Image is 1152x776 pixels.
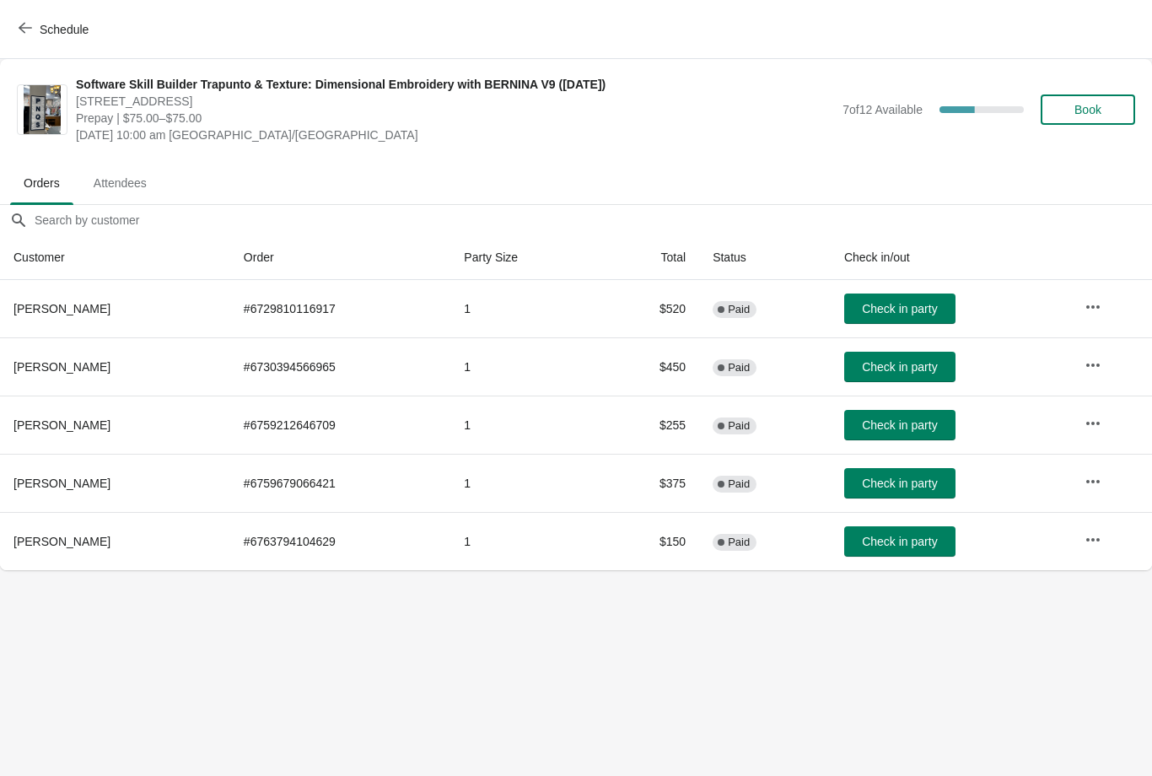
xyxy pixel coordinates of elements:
[76,76,834,93] span: Software Skill Builder Trapunto & Texture: Dimensional Embroidery with BERNINA V9 ([DATE])
[862,302,937,315] span: Check in party
[600,280,699,337] td: $520
[76,127,834,143] span: [DATE] 10:00 am [GEOGRAPHIC_DATA]/[GEOGRAPHIC_DATA]
[40,23,89,36] span: Schedule
[844,294,956,324] button: Check in party
[844,410,956,440] button: Check in party
[842,103,923,116] span: 7 of 12 Available
[13,302,110,315] span: [PERSON_NAME]
[450,280,600,337] td: 1
[450,235,600,280] th: Party Size
[450,337,600,396] td: 1
[862,360,937,374] span: Check in party
[34,205,1152,235] input: Search by customer
[230,280,451,337] td: # 6729810116917
[13,360,110,374] span: [PERSON_NAME]
[13,477,110,490] span: [PERSON_NAME]
[728,419,750,433] span: Paid
[8,14,102,45] button: Schedule
[1041,94,1135,125] button: Book
[862,418,937,432] span: Check in party
[728,303,750,316] span: Paid
[600,512,699,570] td: $150
[844,526,956,557] button: Check in party
[230,396,451,454] td: # 6759212646709
[76,110,834,127] span: Prepay | $75.00–$75.00
[230,454,451,512] td: # 6759679066421
[831,235,1071,280] th: Check in/out
[230,235,451,280] th: Order
[600,454,699,512] td: $375
[13,535,110,548] span: [PERSON_NAME]
[230,337,451,396] td: # 6730394566965
[728,477,750,491] span: Paid
[728,536,750,549] span: Paid
[76,93,834,110] span: [STREET_ADDRESS]
[450,454,600,512] td: 1
[13,418,110,432] span: [PERSON_NAME]
[862,535,937,548] span: Check in party
[24,85,61,134] img: Software Skill Builder Trapunto & Texture: Dimensional Embroidery with BERNINA V9 (October 8, 2025)
[230,512,451,570] td: # 6763794104629
[600,235,699,280] th: Total
[600,337,699,396] td: $450
[600,396,699,454] td: $255
[844,352,956,382] button: Check in party
[10,168,73,198] span: Orders
[80,168,160,198] span: Attendees
[1074,103,1101,116] span: Book
[699,235,831,280] th: Status
[862,477,937,490] span: Check in party
[728,361,750,375] span: Paid
[450,512,600,570] td: 1
[844,468,956,498] button: Check in party
[450,396,600,454] td: 1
